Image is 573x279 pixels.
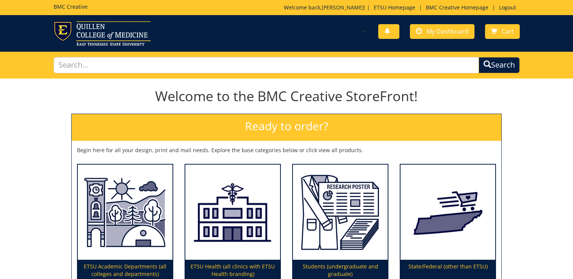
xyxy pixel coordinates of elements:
[72,114,501,141] h2: Ready to order?
[400,165,495,260] img: State/Federal (other than ETSU)
[422,4,492,11] a: BMC Creative Homepage
[284,4,520,11] p: Welcome back, ! | | |
[322,4,364,11] a: [PERSON_NAME]
[479,57,520,73] button: Search
[54,21,151,46] img: ETSU logo
[54,57,479,73] input: Search...
[495,4,520,11] a: Logout
[77,146,496,154] p: Begin here for all your design, print and mail needs. Explore the base categories below or click ...
[71,89,502,104] h1: Welcome to the BMC Creative StoreFront!
[185,165,280,260] img: ETSU Health (all clinics with ETSU Health branding)
[370,4,419,11] a: ETSU Homepage
[54,4,88,9] h5: BMC Creative
[293,165,388,260] img: Students (undergraduate and graduate)
[410,24,474,39] a: My Dashboard
[485,24,520,39] a: Cart
[78,165,173,260] img: ETSU Academic Departments (all colleges and departments)
[502,27,514,35] span: Cart
[427,27,468,35] span: My Dashboard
